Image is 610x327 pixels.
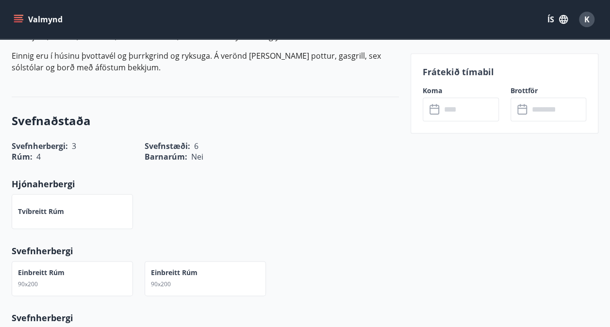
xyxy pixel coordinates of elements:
[12,113,399,129] h3: Svefnaðstaða
[12,151,33,162] span: Rúm :
[511,86,587,96] label: Brottför
[423,86,499,96] label: Koma
[12,50,399,73] p: Einnig eru í húsinu þvottavél og þurrkgrind og ryksuga. Á verönd [PERSON_NAME] pottur, gasgrill, ...
[18,207,64,216] p: Tvíbreitt rúm
[423,65,586,78] p: Frátekið tímabil
[151,268,198,278] p: Einbreitt rúm
[12,178,399,190] p: Hjónaherbergi
[36,151,41,162] span: 4
[151,280,171,288] span: 90x200
[12,311,399,324] p: Svefnherbergi
[12,245,399,257] p: Svefnherbergi
[12,11,66,28] button: menu
[18,268,65,278] p: Einbreitt rúm
[145,151,187,162] span: Barnarúm :
[191,151,203,162] span: Nei
[575,8,598,31] button: K
[542,11,573,28] button: ÍS
[584,14,590,25] span: K
[18,280,38,288] span: 90x200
